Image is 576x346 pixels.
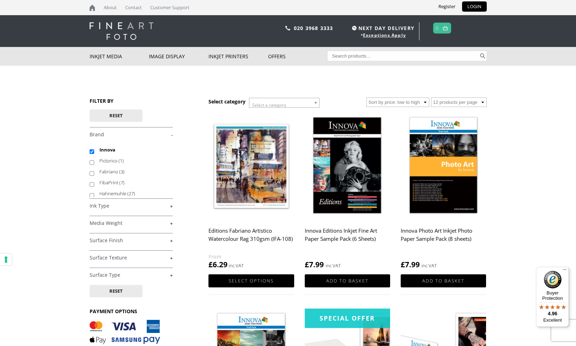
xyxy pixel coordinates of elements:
h2: Editions Fabriano Artistico Watercolour Rag 310gsm (IFA-108) [208,224,294,252]
span: Select a category [252,102,286,108]
h4: Surface Finish [90,233,173,247]
a: Innova Photo Art Inkjet Photo Paper Sample Pack (8 sheets) £7.99 inc VAT [401,113,486,270]
h2: Innova Editions Inkjet Fine Art Paper Sample Pack (6 Sheets) [305,224,390,252]
span: £ [208,259,213,269]
a: + [90,237,173,244]
span: (7) [119,179,125,186]
bdi: 7.99 [401,259,420,269]
a: 0 [436,23,439,33]
a: + [90,203,173,209]
bdi: 6.29 [208,259,228,269]
span: £ [305,259,309,269]
span: 4.96 [548,311,557,316]
a: Image Display [149,47,208,66]
strong: inc VAT [326,262,341,270]
button: Trusted Shops TrustmarkBuyer Protection4.96Excellent [536,267,569,327]
input: Search products… [328,51,479,61]
a: Inkjet Printers [208,47,268,66]
a: Inkjet Media [90,47,149,66]
span: £ [401,259,405,269]
a: Exceptions Apply [363,32,406,38]
p: Buyer Protection [536,290,569,301]
h4: Surface Type [90,268,173,282]
h4: Surface Texture [90,250,173,264]
h4: Media Weight [90,216,173,230]
h4: Brand [90,127,173,141]
img: time.svg [352,26,357,30]
span: (1) [119,157,124,164]
h3: FILTER BY [90,97,173,104]
label: FibaPrint [99,177,166,188]
a: Add to basket: “Innova Editions Inkjet Fine Art Paper Sample Pack (6 Sheets)” [305,274,390,287]
label: Fabriano [99,166,166,177]
span: NEXT DAY DELIVERY [350,24,414,32]
a: + [90,220,173,227]
select: Shop order [366,97,429,107]
button: Reset [90,285,143,297]
a: Offers [268,47,328,66]
a: + [90,272,173,279]
span: (3) [119,168,125,175]
h4: Ink Type [90,198,173,213]
button: Search [479,51,487,61]
span: (27) [127,190,135,197]
a: LOGIN [462,1,487,12]
h3: Select category [208,98,245,105]
img: basket.svg [443,26,448,30]
label: Innova [99,144,166,155]
a: Add to basket: “Innova Photo Art Inkjet Photo Paper Sample Pack (8 sheets)” [401,274,486,287]
a: Register [433,1,461,12]
a: Select options for “Editions Fabriano Artistico Watercolour Rag 310gsm (IFA-108)” [208,274,294,287]
img: Innova Photo Art Inkjet Photo Paper Sample Pack (8 sheets) [401,113,486,220]
a: + [90,255,173,261]
p: Excellent [536,317,569,323]
h2: Innova Photo Art Inkjet Photo Paper Sample Pack (8 sheets) [401,224,486,252]
img: Trusted Shops Trustmark [544,271,562,288]
img: Innova Editions Inkjet Fine Art Paper Sample Pack (6 Sheets) [305,113,390,220]
div: Special Offer [305,309,390,328]
img: phone.svg [285,26,290,30]
button: Menu [560,267,569,275]
a: Editions Fabriano Artistico Watercolour Rag 310gsm (IFA-108) £6.29 [208,113,294,270]
strong: inc VAT [422,262,437,270]
h3: PAYMENT OPTIONS [90,308,173,315]
a: 020 3968 3333 [294,25,333,31]
img: logo-white.svg [90,22,153,40]
label: Pictorico [99,155,166,166]
bdi: 7.99 [305,259,324,269]
img: Editions Fabriano Artistico Watercolour Rag 310gsm (IFA-108) [208,113,294,220]
button: Reset [90,109,143,122]
label: Hahnemuhle [99,188,166,199]
a: - [90,131,173,138]
a: Innova Editions Inkjet Fine Art Paper Sample Pack (6 Sheets) £7.99 inc VAT [305,113,390,270]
